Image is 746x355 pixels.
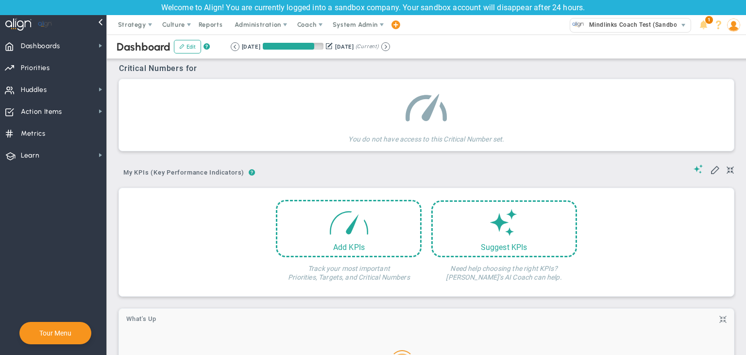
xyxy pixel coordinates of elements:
h4: You do not have access to this Critical Number set. [348,128,504,143]
span: (Current) [356,42,379,51]
div: Period Progress: 85% Day 77 of 90 with 13 remaining. [263,43,323,50]
span: System Admin [333,21,378,28]
button: Go to next period [381,42,390,51]
span: Learn [21,145,39,166]
span: Mindlinks Coach Test (Sandbox) [584,18,683,31]
h4: Need help choosing the right KPIs? [PERSON_NAME]'s AI Coach can help. [431,257,577,282]
img: 33500.Company.photo [572,18,584,31]
span: Strategy [118,21,146,28]
button: My KPIs (Key Performance Indicators) [119,165,249,182]
span: My KPIs (Key Performance Indicators) [119,165,249,180]
span: Huddles [21,80,47,100]
button: Tour Menu [36,329,74,337]
span: Action Items [21,102,62,122]
span: Reports [194,15,228,35]
li: Announcements [696,15,711,35]
span: Culture [162,21,185,28]
button: Go to previous period [231,42,239,51]
div: Suggest KPIs [433,243,576,252]
span: Critical Numbers for [119,64,200,73]
div: Add KPIs [277,243,420,252]
span: Administration [235,21,281,28]
li: Help & Frequently Asked Questions (FAQ) [711,15,726,35]
div: [DATE] [242,42,260,51]
span: Edit My KPIs [710,164,720,174]
span: Coach [297,21,317,28]
div: [DATE] [335,42,354,51]
span: Dashboards [21,36,60,56]
span: Metrics [21,124,46,144]
img: 64089.Person.photo [727,18,740,32]
span: Dashboard [117,40,170,53]
span: Suggestions (AI Feature) [694,164,703,174]
h4: Track your most important Priorities, Targets, and Critical Numbers [276,257,422,282]
span: 1 [705,16,713,24]
span: Priorities [21,58,50,78]
button: Edit [174,40,201,53]
span: select [677,18,691,32]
